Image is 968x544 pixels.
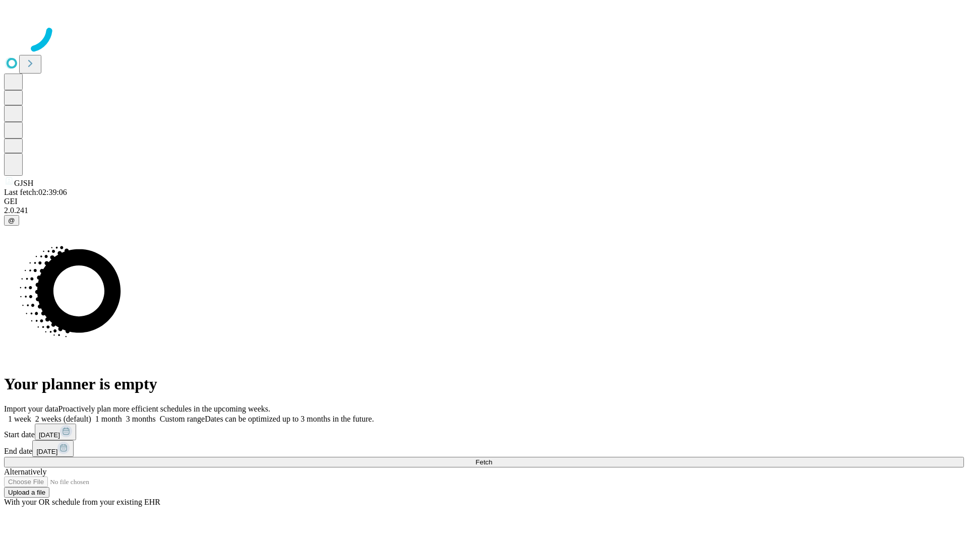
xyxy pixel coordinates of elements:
[475,458,492,466] span: Fetch
[36,448,57,455] span: [DATE]
[4,457,964,467] button: Fetch
[4,206,964,215] div: 2.0.241
[58,404,270,413] span: Proactively plan more efficient schedules in the upcoming weeks.
[35,424,76,440] button: [DATE]
[95,415,122,423] span: 1 month
[39,431,60,439] span: [DATE]
[205,415,374,423] span: Dates can be optimized up to 3 months in the future.
[160,415,205,423] span: Custom range
[4,498,160,506] span: With your OR schedule from your existing EHR
[4,404,58,413] span: Import your data
[4,487,49,498] button: Upload a file
[32,440,74,457] button: [DATE]
[126,415,156,423] span: 3 months
[4,375,964,393] h1: Your planner is empty
[14,179,33,187] span: GJSH
[4,197,964,206] div: GEI
[4,424,964,440] div: Start date
[4,467,46,476] span: Alternatively
[8,217,15,224] span: @
[8,415,31,423] span: 1 week
[4,215,19,226] button: @
[35,415,91,423] span: 2 weeks (default)
[4,440,964,457] div: End date
[4,188,67,196] span: Last fetch: 02:39:06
